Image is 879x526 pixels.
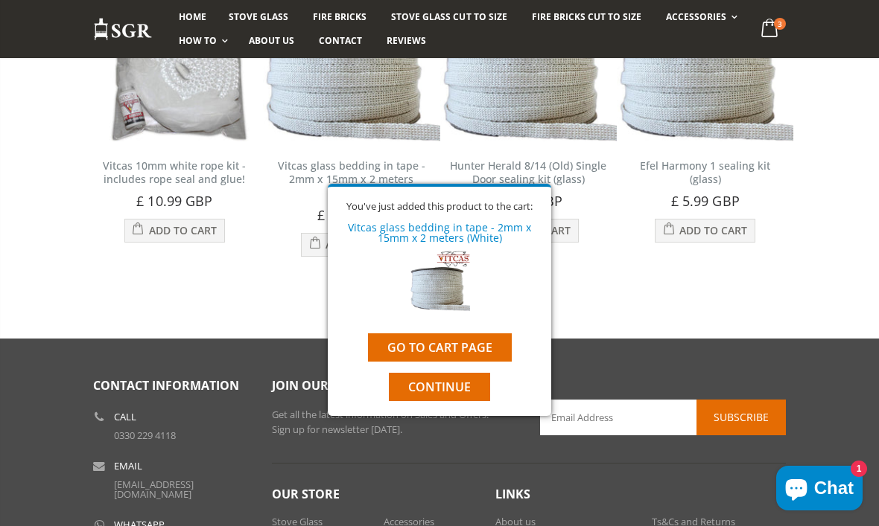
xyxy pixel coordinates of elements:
span: Accessories [666,10,726,23]
span: Join our mailing list [272,377,410,394]
a: Efel Harmony 1 sealing kit (glass) [640,158,770,187]
button: Add to Cart [124,219,225,243]
span: Fire Bricks [313,10,366,23]
span: Home [179,10,206,23]
inbox-online-store-chat: Shopify online store chat [772,466,867,514]
span: Contact Information [93,377,239,394]
span: Add to Cart [326,237,393,251]
a: Home [168,5,218,29]
b: Email [114,461,142,471]
button: Continue [389,373,490,401]
span: Add to Cart [149,223,217,237]
span: Stove Glass [229,10,288,23]
a: How To [168,29,235,53]
button: Add to Cart [655,219,755,243]
a: Vitcas glass bedding in tape - 2mm x 15mm x 2 meters (White) [278,158,425,201]
a: Reviews [375,29,437,53]
span: £ 10.99 GBP [136,192,212,210]
a: Contact [308,29,373,53]
span: Continue [408,379,471,395]
a: Go to cart page [368,333,512,362]
span: Our Store [272,486,340,502]
span: About us [249,34,294,47]
b: Call [114,412,136,422]
a: Hunter Herald 8/14 (Old) Single Door sealing kit (glass) [450,158,606,187]
img: Stove Glass Replacement [93,17,153,42]
span: £ 5.99 GBP [671,192,740,210]
span: Add to Cart [679,223,747,237]
span: Stove Glass Cut To Size [391,10,507,23]
a: About us [238,29,305,53]
span: Reviews [387,34,426,47]
a: [EMAIL_ADDRESS][DOMAIN_NAME] [114,478,194,501]
span: Fire Bricks Cut To Size [532,10,641,23]
span: Contact [319,34,362,47]
a: 3 [755,15,786,44]
a: Vitcas 10mm white rope kit - includes rope seal and glue! [103,158,246,187]
a: Fire Bricks Cut To Size [521,5,653,29]
span: Links [495,486,530,502]
button: Add to Cart [301,233,402,257]
a: Fire Bricks [302,5,378,29]
img: Vitcas glass bedding in tape - 2mm x 15mm x 2 meters (White) [410,251,470,311]
button: Subscribe [696,400,786,435]
a: Stove Glass [218,5,299,29]
div: You've just added this product to the cart: [339,202,540,211]
a: Vitcas glass bedding in tape - 2mm x 15mm x 2 meters (White) [348,220,531,245]
a: Accessories [655,5,745,29]
p: Get all the latest information on Sales and Offers. Sign up for newsletter [DATE]. [272,408,518,437]
input: Email Address [540,400,786,435]
span: £ 5.99 GBP [317,206,386,224]
a: Stove Glass Cut To Size [380,5,518,29]
span: 3 [774,18,786,30]
span: How To [179,34,217,47]
a: 0330 229 4118 [114,429,176,442]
